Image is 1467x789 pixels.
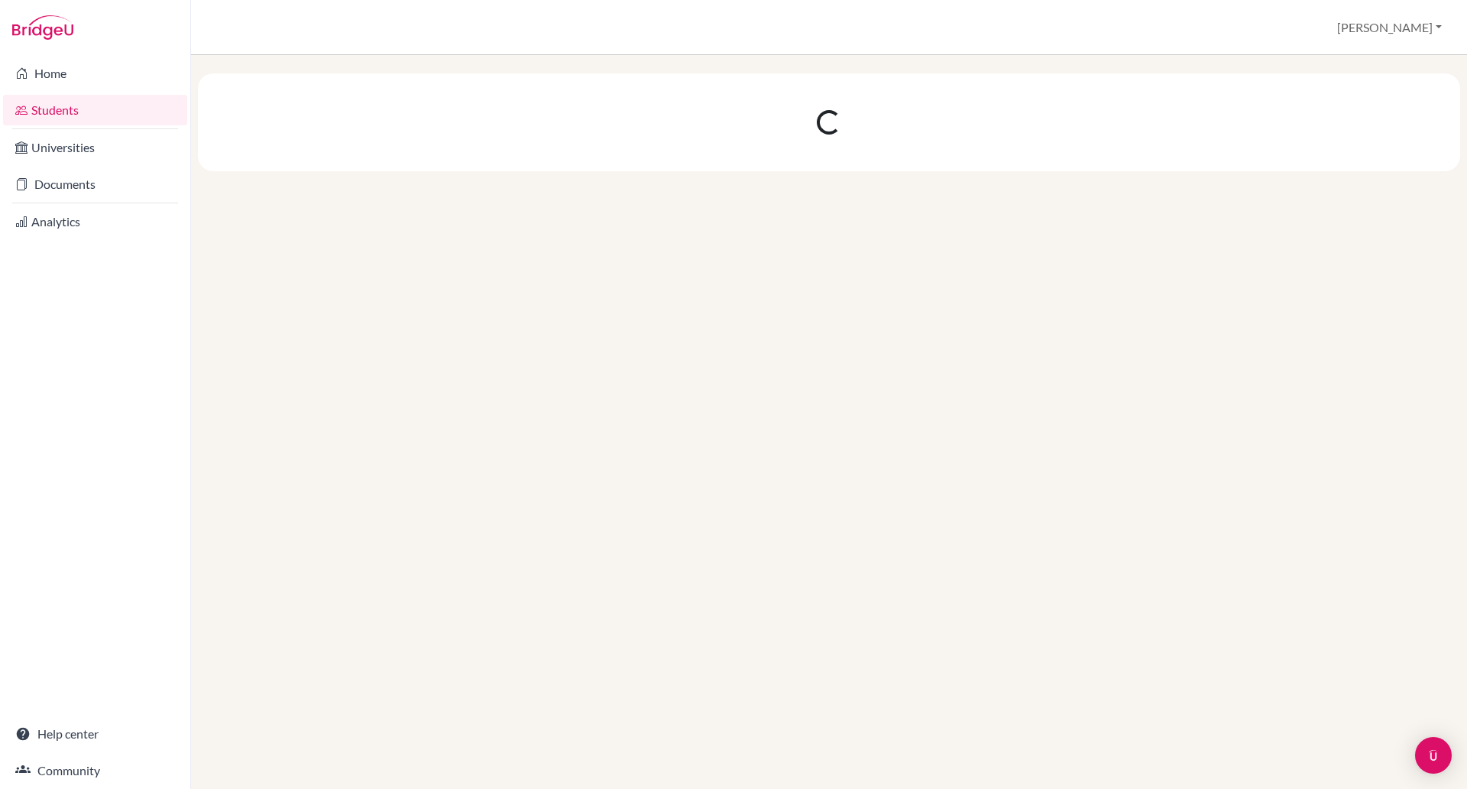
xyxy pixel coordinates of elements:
[3,58,187,89] a: Home
[12,15,73,40] img: Bridge-U
[1330,13,1449,42] button: [PERSON_NAME]
[3,169,187,200] a: Documents
[3,755,187,786] a: Community
[3,719,187,749] a: Help center
[3,132,187,163] a: Universities
[3,206,187,237] a: Analytics
[1415,737,1452,774] div: Open Intercom Messenger
[3,95,187,125] a: Students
